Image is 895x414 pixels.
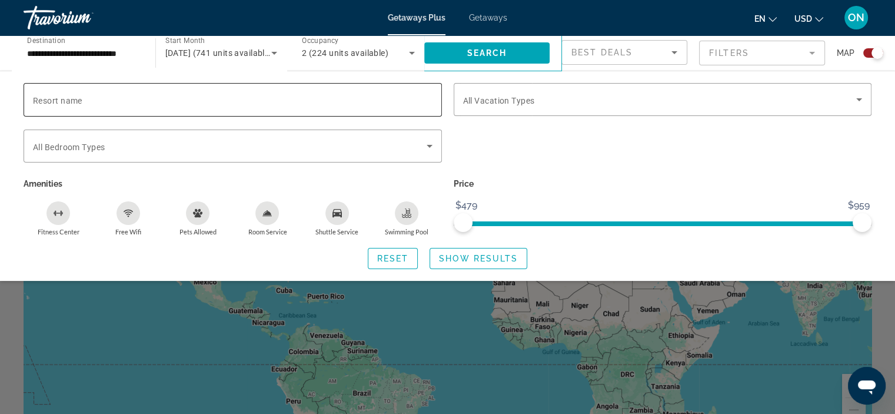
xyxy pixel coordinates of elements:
[27,36,65,44] span: Destination
[430,248,527,269] button: Show Results
[385,228,428,236] span: Swimming Pool
[388,13,445,22] a: Getaways Plus
[837,45,854,61] span: Map
[24,175,442,192] p: Amenities
[377,254,409,263] span: Reset
[794,14,812,24] span: USD
[571,45,677,59] mat-select: Sort by
[439,254,518,263] span: Show Results
[848,367,886,405] iframe: Button to launch messaging window
[469,13,507,22] a: Getaways
[315,228,358,236] span: Shuttle Service
[794,10,823,27] button: Change currency
[754,10,777,27] button: Change language
[848,12,864,24] span: ON
[33,96,82,105] span: Resort name
[699,40,825,66] button: Filter
[302,37,339,45] span: Occupancy
[754,14,766,24] span: en
[853,213,871,232] span: ngx-slider-max
[571,48,633,57] span: Best Deals
[302,48,388,58] span: 2 (224 units available)
[165,37,205,45] span: Start Month
[163,201,232,236] button: Pets Allowed
[454,213,473,232] span: ngx-slider
[24,201,93,236] button: Fitness Center
[467,48,507,58] span: Search
[463,96,535,105] span: All Vacation Types
[454,221,872,224] ngx-slider: ngx-slider
[372,201,441,236] button: Swimming Pool
[165,48,272,58] span: [DATE] (741 units available)
[841,5,871,30] button: User Menu
[115,228,141,236] span: Free Wifi
[846,197,871,214] span: $959
[454,175,872,192] p: Price
[232,201,302,236] button: Room Service
[179,228,217,236] span: Pets Allowed
[93,201,162,236] button: Free Wifi
[368,248,418,269] button: Reset
[38,228,79,236] span: Fitness Center
[24,2,141,33] a: Travorium
[424,42,550,64] button: Search
[248,228,287,236] span: Room Service
[454,197,479,214] span: $479
[302,201,372,236] button: Shuttle Service
[33,143,105,152] span: All Bedroom Types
